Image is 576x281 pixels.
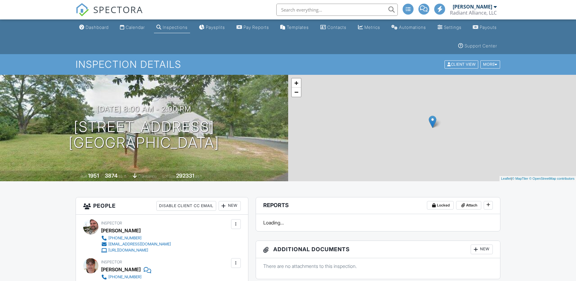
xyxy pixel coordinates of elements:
[101,260,122,264] span: Inspector
[97,105,191,113] h3: [DATE] 8:00 am - 2:00 pm
[105,172,118,179] div: 3874
[101,247,171,253] a: [URL][DOMAIN_NAME]
[162,174,175,179] span: Lot Size
[292,88,301,97] a: Zoom out
[108,275,141,279] div: [PHONE_NUMBER]
[276,4,398,16] input: Search everything...
[69,119,219,151] h1: [STREET_ADDRESS] [GEOGRAPHIC_DATA]
[480,25,497,30] div: Payouts
[108,248,148,253] div: [URL][DOMAIN_NAME]
[471,245,493,254] div: New
[456,40,499,52] a: Support Center
[76,3,89,16] img: The Best Home Inspection Software - Spectora
[389,22,428,33] a: Automations (Basic)
[101,241,171,247] a: [EMAIL_ADDRESS][DOMAIN_NAME]
[470,22,499,33] a: Payouts
[512,177,528,180] a: © MapTiler
[108,236,141,241] div: [PHONE_NUMBER]
[364,25,380,30] div: Metrics
[196,22,227,33] a: Paysplits
[453,4,492,10] div: [PERSON_NAME]
[292,78,301,88] a: Zoom in
[435,22,464,33] a: Settings
[327,25,346,30] div: Contacts
[76,8,143,21] a: SPECTORA
[101,221,122,225] span: Inspector
[138,174,157,179] span: crawlspace
[76,59,501,70] h1: Inspection Details
[444,25,462,30] div: Settings
[118,22,147,33] a: Calendar
[480,61,500,69] div: More
[86,25,109,30] div: Dashboard
[501,177,511,180] a: Leaflet
[154,22,190,33] a: Inspections
[126,25,145,30] div: Calendar
[80,174,87,179] span: Built
[101,226,141,235] div: [PERSON_NAME]
[76,197,248,215] h3: People
[88,172,99,179] div: 1951
[263,263,493,269] p: There are no attachments to this inspection.
[399,25,426,30] div: Automations
[93,3,143,16] span: SPECTORA
[195,174,203,179] span: sq.ft.
[450,10,497,16] div: Radiant Alliance, LLC
[465,43,497,48] div: Support Center
[156,201,216,211] div: Disable Client CC Email
[529,177,574,180] a: © OpenStreetMap contributors
[499,176,576,181] div: |
[234,22,271,33] a: Pay Reports
[318,22,349,33] a: Contacts
[445,61,478,69] div: Client View
[219,201,241,211] div: New
[118,174,127,179] span: sq. ft.
[256,241,500,258] h3: Additional Documents
[108,242,171,247] div: [EMAIL_ADDRESS][DOMAIN_NAME]
[77,22,111,33] a: Dashboard
[101,274,171,280] a: [PHONE_NUMBER]
[101,235,171,241] a: [PHONE_NUMBER]
[244,25,269,30] div: Pay Reports
[278,22,311,33] a: Templates
[356,22,383,33] a: Metrics
[101,265,141,274] div: [PERSON_NAME]
[206,25,225,30] div: Paysplits
[287,25,309,30] div: Templates
[163,25,188,30] div: Inspections
[176,172,194,179] div: 292331
[444,62,480,66] a: Client View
